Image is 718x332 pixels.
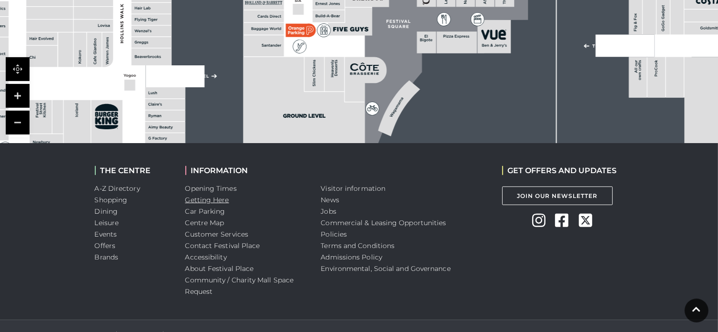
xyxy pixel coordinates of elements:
[321,196,339,204] a: News
[185,184,237,193] a: Opening Times
[185,264,254,273] a: About Festival Place
[95,218,119,227] a: Leisure
[321,253,383,261] a: Admissions Policy
[321,218,446,227] a: Commercial & Leasing Opportunities
[95,184,140,193] a: A-Z Directory
[95,241,116,250] a: Offers
[185,218,224,227] a: Centre Map
[185,207,225,216] a: Car Parking
[95,230,117,239] a: Events
[321,264,451,273] a: Environmental, Social and Governance
[185,230,249,239] a: Customer Services
[185,276,294,296] a: Community / Charity Mall Space Request
[321,241,395,250] a: Terms and Conditions
[321,230,347,239] a: Policies
[502,187,613,205] a: Join Our Newsletter
[185,166,307,175] h2: INFORMATION
[502,166,617,175] h2: GET OFFERS AND UPDATES
[95,196,128,204] a: Shopping
[95,253,119,261] a: Brands
[95,207,118,216] a: Dining
[95,166,171,175] h2: THE CENTRE
[321,207,336,216] a: Jobs
[321,184,386,193] a: Visitor information
[185,253,227,261] a: Accessibility
[185,196,229,204] a: Getting Here
[185,241,260,250] a: Contact Festival Place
